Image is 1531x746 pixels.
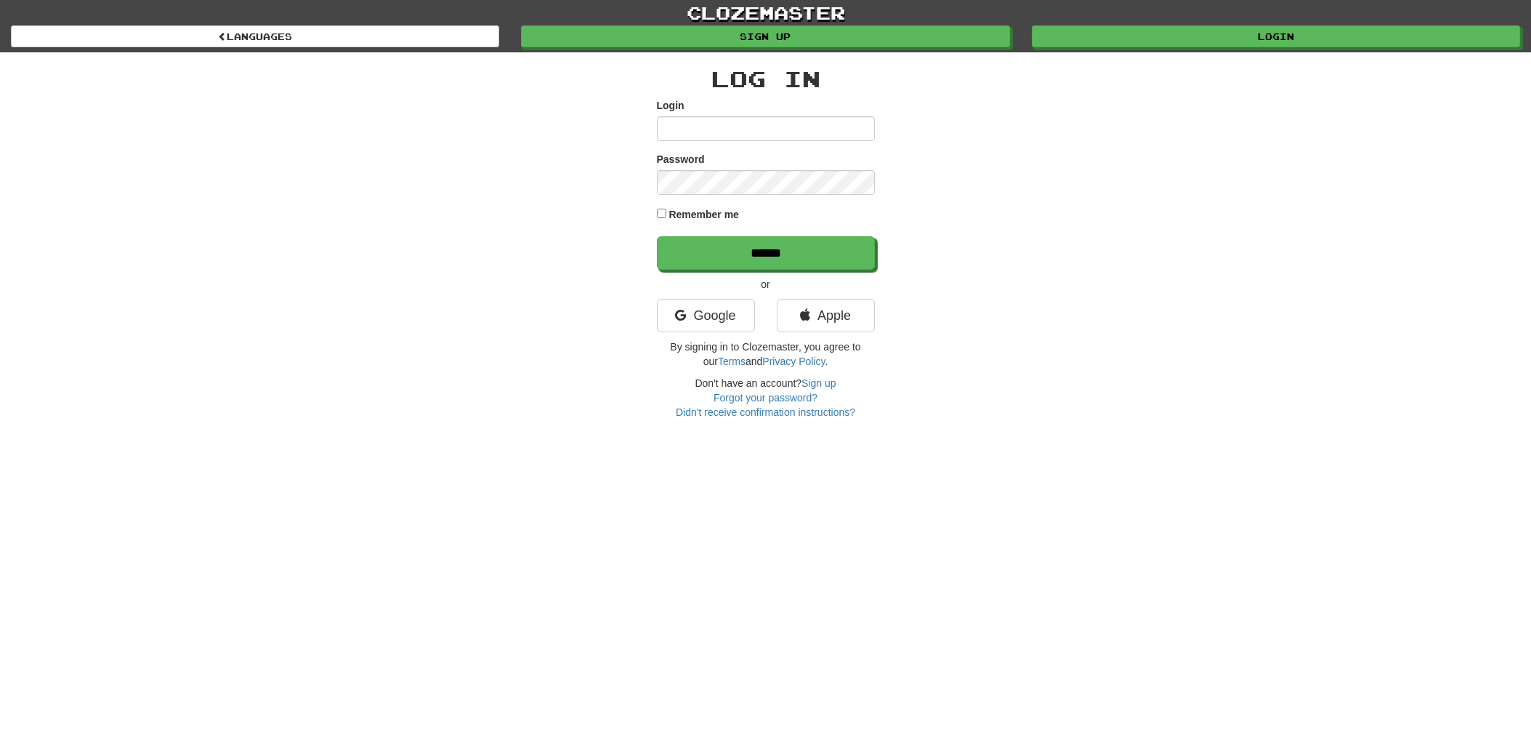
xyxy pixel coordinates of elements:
a: Didn't receive confirmation instructions? [676,406,855,418]
a: Sign up [801,377,836,389]
a: Login [1032,25,1520,47]
a: Terms [718,356,746,367]
label: Login [657,98,684,113]
p: By signing in to Clozemaster, you agree to our and . [657,340,875,369]
a: Privacy Policy [762,356,825,367]
a: Sign up [521,25,1009,47]
p: or [657,277,875,292]
a: Apple [777,299,875,332]
a: Languages [11,25,499,47]
div: Don't have an account? [657,376,875,420]
a: Google [657,299,755,332]
a: Forgot your password? [714,392,817,404]
h2: Log In [657,67,875,91]
label: Password [657,152,705,167]
label: Remember me [668,207,739,222]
